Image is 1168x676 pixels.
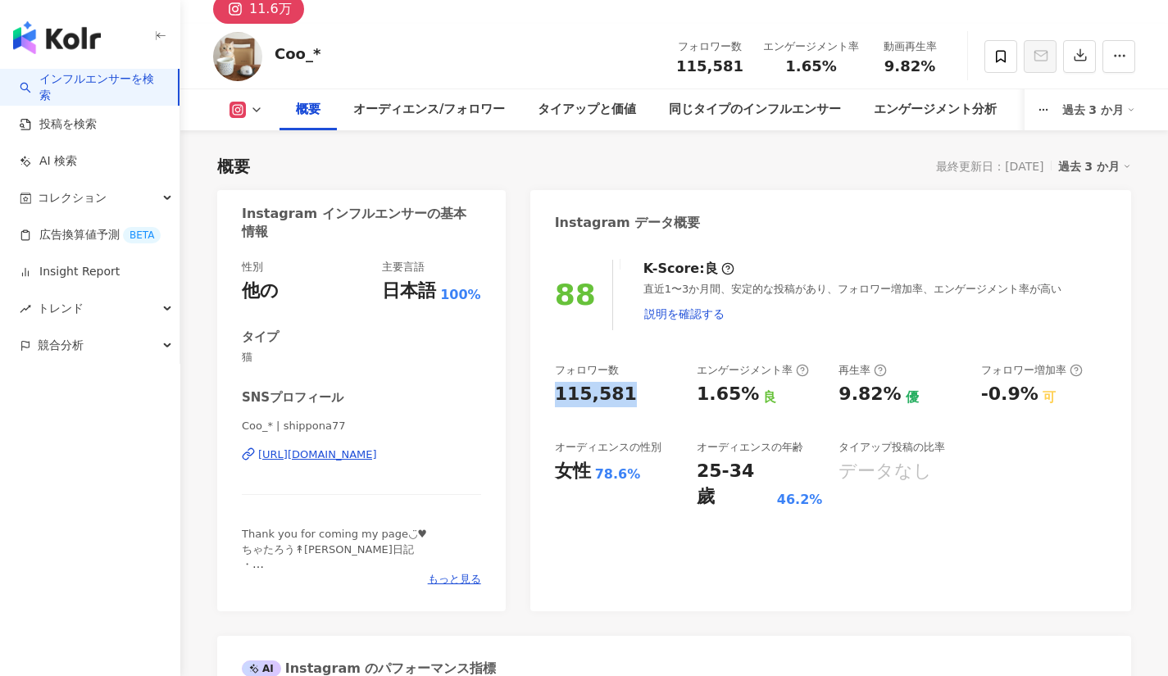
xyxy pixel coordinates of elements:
a: AI 検索 [20,153,77,170]
span: 9.82% [884,58,935,75]
a: 投稿を検索 [20,116,97,133]
div: Coo_* [275,43,320,64]
span: 説明を確認する [644,307,725,320]
span: 競合分析 [38,327,84,364]
div: Instagram データ概要 [555,214,701,232]
span: Thank you for coming my page◡̈♥︎ ちゃたろう↟[PERSON_NAME]日記 ・ Chataro ♂ [DATE]〜 [PERSON_NAME] ♂ [DATE]... [242,528,427,660]
span: コレクション [38,179,107,216]
span: 猫 [242,350,481,365]
div: オーディエンス/フォロワー [353,100,505,120]
div: 可 [1043,388,1056,406]
div: 過去 3 か月 [1058,156,1132,177]
div: 良 [705,260,718,278]
div: タイプ [242,329,279,346]
span: 1.65% [785,58,836,75]
span: もっと見る [428,572,481,587]
div: オーディエンスの年齢 [697,440,803,455]
div: フォロワー増加率 [981,363,1083,378]
div: 25-34 歲 [697,459,773,510]
div: 115,581 [555,382,637,407]
div: [URL][DOMAIN_NAME] [258,447,377,462]
div: -0.9% [981,382,1038,407]
div: 88 [555,278,596,311]
div: SNSプロフィール [242,389,343,406]
a: Insight Report [20,264,120,280]
button: 説明を確認する [643,297,725,330]
div: フォロワー数 [555,363,619,378]
span: 100% [440,286,480,304]
div: 9.82% [839,382,901,407]
span: Coo_* | shippona77 [242,419,481,433]
div: 再生率 [839,363,887,378]
div: 主要言語 [382,260,425,274]
div: エンゲージメント分析 [874,100,997,120]
img: logo [13,21,101,54]
div: フォロワー数 [676,39,743,55]
div: 同じタイプのインフルエンサー [669,100,841,120]
div: 性別 [242,260,263,274]
div: 過去 3 か月 [1062,97,1136,123]
span: 115,581 [676,57,743,75]
div: 動画再生率 [879,39,941,55]
span: rise [20,303,31,315]
div: 優 [906,388,919,406]
div: 1.65% [697,382,759,407]
div: タイアップと価値 [538,100,636,120]
a: 広告換算値予測BETA [20,227,161,243]
div: 概要 [217,155,250,178]
div: 良 [763,388,776,406]
div: 日本語 [382,279,436,304]
div: データなし [839,459,932,484]
div: 78.6% [595,465,641,483]
div: K-Score : [643,260,734,278]
div: 46.2% [777,491,823,509]
div: オーディエンスの性別 [555,440,661,455]
div: Instagram インフルエンサーの基本情報 [242,205,473,242]
div: タイアップ投稿の比率 [839,440,945,455]
a: searchインフルエンサーを検索 [20,71,165,103]
div: 概要 [296,100,320,120]
div: 直近1〜3か月間、安定的な投稿があり、フォロワー増加率、エンゲージメント率が高い [643,282,1107,329]
span: トレンド [38,290,84,327]
img: KOL Avatar [213,32,262,81]
a: [URL][DOMAIN_NAME] [242,447,481,462]
div: 他の [242,279,279,304]
div: 最終更新日：[DATE] [936,160,1043,173]
div: 女性 [555,459,591,484]
div: エンゲージメント率 [697,363,809,378]
div: エンゲージメント率 [763,39,859,55]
